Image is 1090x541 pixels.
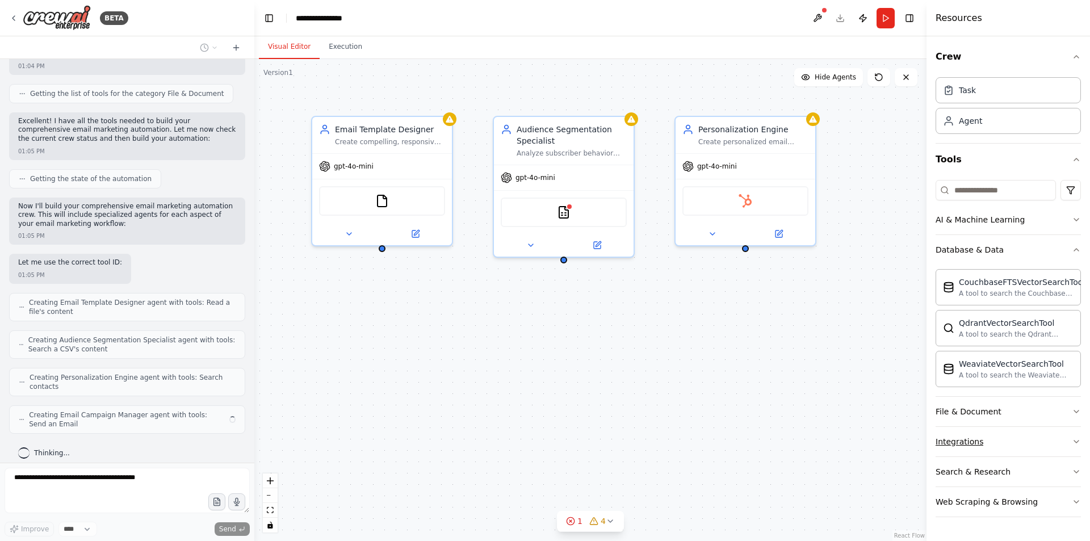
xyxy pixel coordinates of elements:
button: AI & Machine Learning [936,205,1081,234]
div: 01:04 PM [18,62,45,70]
button: Open in side panel [383,227,447,241]
span: gpt-4o-mini [697,162,737,171]
button: Open in side panel [747,227,811,241]
button: 14 [557,511,624,532]
button: Search & Research [936,457,1081,487]
div: Search & Research [936,466,1011,477]
div: CouchbaseFTSVectorSearchTool [959,276,1085,288]
span: Thinking... [34,448,70,458]
h4: Resources [936,11,982,25]
button: Tools [936,144,1081,175]
div: Create personalized email content for each subscriber segment based on their behavior, preference... [698,137,808,146]
div: File & Document [936,406,1001,417]
span: Hide Agents [815,73,856,82]
div: Email Template DesignerCreate compelling, responsive email templates for {campaign_type} campaign... [311,116,453,246]
button: Send [215,522,250,536]
div: React Flow controls [263,473,278,532]
button: Open in side panel [565,238,629,252]
span: Send [219,525,236,534]
button: zoom in [263,473,278,488]
div: WeaviateVectorSearchTool [959,358,1074,370]
nav: breadcrumb [296,12,353,24]
span: 1 [577,515,582,527]
div: Agent [959,115,982,127]
button: Upload files [208,493,225,510]
img: FileReadTool [375,194,389,208]
div: Personalization Engine [698,124,808,135]
div: Crew [936,73,1081,143]
div: Audience Segmentation SpecialistAnalyze subscriber behavior data to create targeted audience segm... [493,116,635,258]
button: Click to speak your automation idea [228,493,245,510]
div: A tool to search the Qdrant database for relevant information on internal documents. [959,330,1074,339]
span: gpt-4o-mini [334,162,374,171]
span: Creating Email Template Designer agent with tools: Read a file's content [29,298,236,316]
span: Creating Audience Segmentation Specialist agent with tools: Search a CSV's content [28,335,236,354]
span: Getting the state of the automation [30,174,152,183]
button: Visual Editor [259,35,320,59]
div: Create compelling, responsive email templates for {campaign_type} campaigns that drive engagement... [335,137,445,146]
div: Analyze subscriber behavior data to create targeted audience segments based on {segmentation_crit... [517,149,627,158]
p: Let me use the correct tool ID: [18,258,122,267]
span: Getting the list of tools for the category File & Document [30,89,224,98]
div: Database & Data [936,265,1081,396]
button: Switch to previous chat [195,41,223,54]
div: Email Template Designer [335,124,445,135]
div: 01:05 PM [18,147,45,156]
span: Creating Email Campaign Manager agent with tools: Send an Email [29,410,223,429]
button: Hide left sidebar [261,10,277,26]
img: HubSpot [739,194,752,208]
button: Hide right sidebar [902,10,917,26]
div: QdrantVectorSearchTool [959,317,1074,329]
div: AI & Machine Learning [936,214,1025,225]
button: Crew [936,41,1081,73]
span: Creating Personalization Engine agent with tools: Search contacts [30,373,236,391]
img: CouchbaseFTSVectorSearchTool [943,282,954,293]
div: 01:05 PM [18,271,45,279]
div: 01:05 PM [18,232,45,240]
p: Now I'll build your comprehensive email marketing automation crew. This will include specialized ... [18,202,236,229]
div: Tools [936,175,1081,526]
div: BETA [100,11,128,25]
a: React Flow attribution [894,532,925,539]
button: Execution [320,35,371,59]
div: Task [959,85,976,96]
div: Database & Data [936,244,1004,255]
button: Database & Data [936,235,1081,265]
button: Start a new chat [227,41,245,54]
div: Audience Segmentation Specialist [517,124,627,146]
p: Excellent! I have all the tools needed to build your comprehensive email marketing automation. Le... [18,117,236,144]
div: A tool to search the Weaviate database for relevant information on internal documents. [959,371,1074,380]
span: 4 [601,515,606,527]
div: Personalization EngineCreate personalized email content for each subscriber segment based on thei... [674,116,816,246]
button: Hide Agents [794,68,863,86]
button: Integrations [936,427,1081,456]
img: Logo [23,5,91,31]
button: zoom out [263,488,278,503]
button: fit view [263,503,278,518]
button: toggle interactivity [263,518,278,532]
img: CSVSearchTool [557,206,571,219]
div: Version 1 [263,68,293,77]
button: Improve [5,522,54,536]
div: A tool to search the Couchbase database for relevant information on internal documents. [959,289,1085,298]
div: Integrations [936,436,983,447]
span: Improve [21,525,49,534]
img: WeaviateVectorSearchTool [943,363,954,375]
button: File & Document [936,397,1081,426]
div: Web Scraping & Browsing [936,496,1038,508]
span: gpt-4o-mini [515,173,555,182]
img: QdrantVectorSearchTool [943,322,954,334]
button: Web Scraping & Browsing [936,487,1081,517]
